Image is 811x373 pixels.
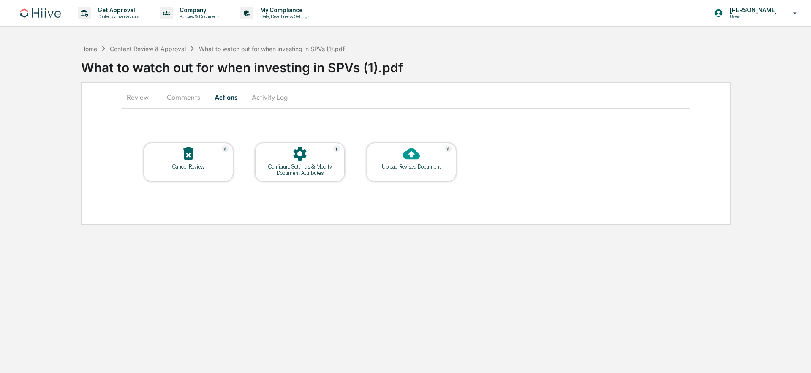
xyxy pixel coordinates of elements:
[253,7,313,14] p: My Compliance
[199,45,345,52] div: What to watch out for when investing in SPVs (1).pdf
[723,7,781,14] p: [PERSON_NAME]
[253,14,313,19] p: Data, Deadlines & Settings
[173,7,223,14] p: Company
[784,345,807,368] iframe: Open customer support
[723,14,781,19] p: Users
[110,45,186,52] div: Content Review & Approval
[91,7,143,14] p: Get Approval
[122,87,160,107] button: Review
[81,53,811,75] div: What to watch out for when investing in SPVs (1).pdf
[81,45,97,52] div: Home
[122,87,690,107] div: secondary tabs example
[160,87,207,107] button: Comments
[245,87,294,107] button: Activity Log
[173,14,223,19] p: Policies & Documents
[445,145,452,152] img: Help
[20,8,61,18] img: logo
[150,163,226,170] div: Cancel Review
[91,14,143,19] p: Content & Transactions
[333,145,340,152] img: Help
[207,87,245,107] button: Actions
[262,163,338,176] div: Configure Settings & Modify Document Attributes
[373,163,449,170] div: Upload Revised Document
[222,145,229,152] img: Help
